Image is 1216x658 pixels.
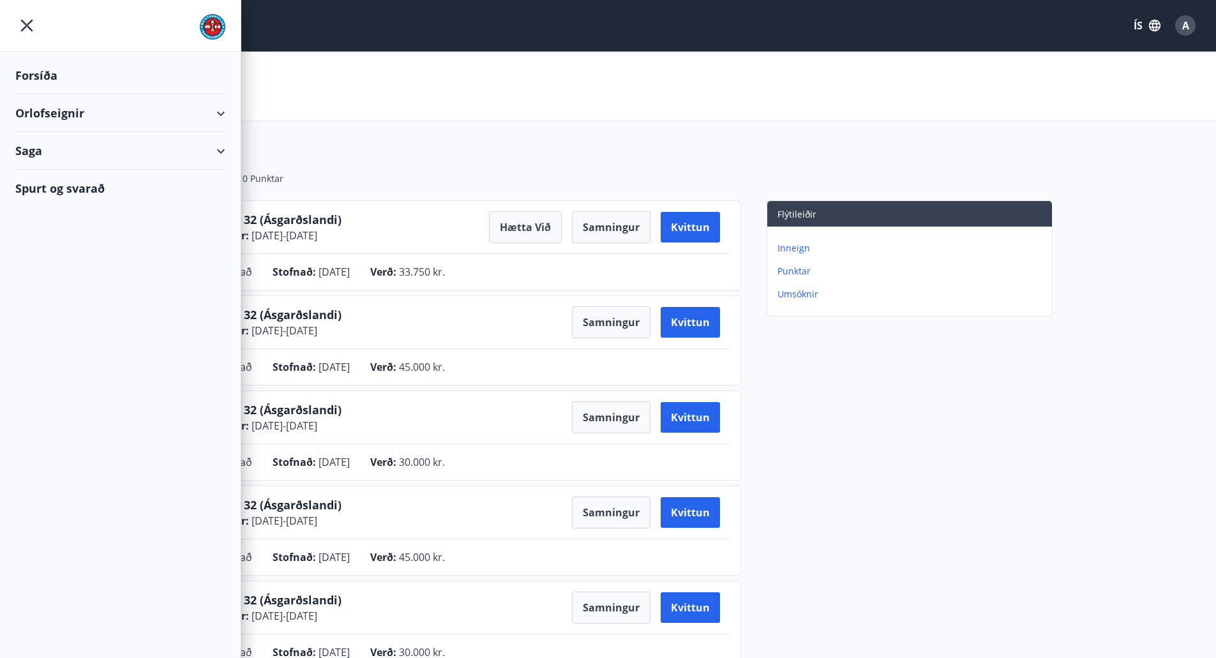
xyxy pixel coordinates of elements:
span: Verð : [370,265,396,279]
span: Stofnað : [273,455,316,469]
span: [DATE] [319,550,350,564]
span: Fljótsbakki 32 (Ásgarðslandi) [177,402,342,417]
span: Verð : [370,360,396,374]
span: Fljótsbakki 32 (Ásgarðslandi) [177,592,342,608]
span: [DATE] - [DATE] [249,514,317,528]
span: [DATE] - [DATE] [249,324,317,338]
button: Kvittun [661,402,720,433]
div: Saga [15,132,225,170]
span: Flýtileiðir [777,208,816,220]
span: A [1182,19,1189,33]
button: Samningur [572,211,650,243]
button: Kvittun [661,497,720,528]
button: Kvittun [661,212,720,243]
span: 33.750 kr. [399,265,445,279]
img: union_logo [200,14,225,40]
p: Punktar [777,265,1047,278]
span: Stofnað : [273,265,316,279]
button: Samningur [572,401,650,433]
button: ÍS [1127,14,1167,37]
span: Fljótsbakki 32 (Ásgarðslandi) [177,497,342,512]
button: Hætta við [489,211,562,243]
span: 30.000 kr. [399,455,445,469]
button: Kvittun [661,592,720,623]
span: [DATE] - [DATE] [249,228,317,243]
button: Samningur [572,592,650,624]
span: [DATE] - [DATE] [249,609,317,623]
p: Inneign [777,242,1047,255]
span: Fljótsbakki 32 (Ásgarðslandi) [177,212,342,227]
span: [DATE] [319,360,350,374]
span: [DATE] [319,265,350,279]
span: Fljótsbakki 32 (Ásgarðslandi) [177,307,342,322]
span: Stofnað : [273,550,316,564]
span: Verð : [370,550,396,564]
span: [DATE] - [DATE] [249,419,317,433]
div: Forsíða [15,57,225,94]
span: [DATE] [319,455,350,469]
p: Umsóknir [777,288,1047,301]
button: Samningur [572,497,650,528]
button: Kvittun [661,307,720,338]
button: A [1170,10,1201,41]
span: 45.000 kr. [399,550,445,564]
div: Spurt og svarað [15,170,225,207]
span: Stofnað : [273,360,316,374]
button: Samningur [572,306,650,338]
button: menu [15,14,38,37]
span: 45.000 kr. [399,360,445,374]
div: Orlofseignir [15,94,225,132]
span: 0 Punktar [243,172,283,185]
span: Verð : [370,455,396,469]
